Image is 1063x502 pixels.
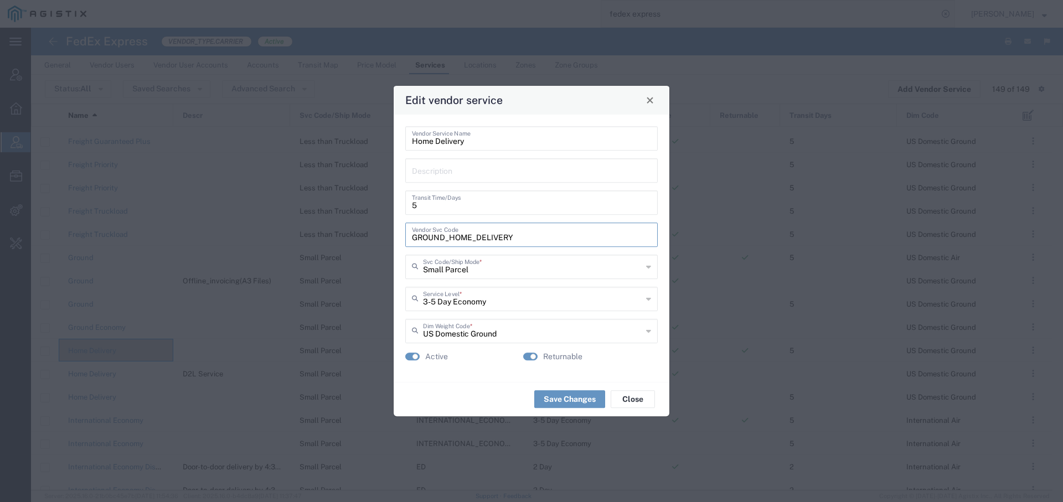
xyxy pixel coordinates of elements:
[642,92,658,108] button: Close
[425,351,448,363] label: Active
[611,390,655,408] button: Close
[534,390,605,408] button: Save Changes
[405,92,503,108] h4: Edit vendor service
[543,351,582,363] label: Returnable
